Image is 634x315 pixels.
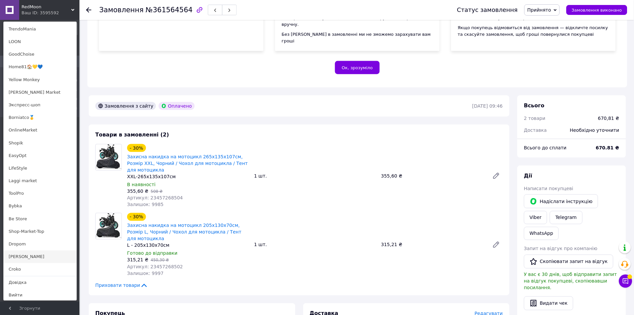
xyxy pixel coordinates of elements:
button: Чат з покупцем [619,275,632,288]
a: WhatsApp [524,227,559,240]
span: Дії [524,173,532,179]
div: Необхідно уточнити [566,123,623,137]
div: Оплачено [159,102,194,110]
span: В наявності [127,182,156,187]
button: Надіслати інструкцію [524,194,598,208]
a: Viber [524,211,547,224]
div: Без [PERSON_NAME] в замовленні ми не зможемо зарахувати вам гроші [282,31,433,44]
div: 315,21 ₴ [378,240,487,249]
img: Захисна накидка на мотоцикл 205х130х70см, Розмір L, Чорний / Чохол для мотоцикла / Тент для мотоц... [96,213,122,239]
a: [PERSON_NAME] Market [4,86,76,99]
div: Повернутися назад [86,7,91,13]
a: Редагувати [490,238,503,251]
a: OnlineMarket [4,124,76,136]
a: LOON [4,35,76,48]
span: RedMoon [22,4,71,10]
a: GoodChoise [4,48,76,61]
span: Доставка [524,128,547,133]
button: Ок, зрозуміло [335,61,380,74]
a: LifeStyle [4,162,76,175]
div: 670,81 ₴ [598,115,619,122]
span: Всього до сплати [524,145,567,150]
span: Залишок: 9997 [127,271,164,276]
a: Croko [4,263,76,276]
a: EasyOpt [4,149,76,162]
b: 670.81 ₴ [596,145,619,150]
div: 1 шт. [252,240,379,249]
div: - 30% [127,213,146,221]
a: Экспресс-шоп [4,99,76,111]
a: Shop-Market-Top [4,225,76,238]
a: Захисна накидка на мотоцикл 265х135х107см, Розмір XXL, Чорний / Чохол для мотоцикла / Тент для мо... [127,154,248,173]
span: 508 ₴ [151,189,163,194]
a: Yellow Monkey [4,74,76,86]
a: Редагувати [490,169,503,183]
span: 2 товари [524,116,546,121]
span: Артикул: 23457268502 [127,264,183,270]
span: 355,60 ₴ [127,188,148,194]
span: Ок, зрозуміло [342,65,373,70]
span: У вас є 30 днів, щоб відправити запит на відгук покупцеві, скопіювавши посилання. [524,272,617,290]
div: 1 шт. [252,171,379,181]
span: Замовлення [99,6,144,14]
span: Артикул: 23457268504 [127,195,183,200]
a: TrendoMania [4,23,76,35]
span: Всього [524,102,545,109]
a: Telegram [550,211,582,224]
button: Скопіювати запит на відгук [524,255,613,269]
a: Home81🏠💛💙 [4,61,76,73]
span: Прийнято [527,7,551,13]
div: Якщо покупець відмовиться від замовлення — відкличте посилку та скасуйте замовлення, щоб гроші по... [458,25,609,38]
a: Shopik [4,137,76,149]
span: 450,30 ₴ [151,258,169,263]
span: Замовлення виконано [572,8,622,13]
button: Замовлення виконано [566,5,627,15]
span: Написати покупцеві [524,186,573,191]
span: Готово до відправки [127,251,177,256]
div: Статус замовлення [457,7,518,13]
div: XXL-265х135х107см [127,173,249,180]
a: Be Store [4,213,76,225]
div: Замовлення з сайту [95,102,156,110]
span: №361564564 [146,6,193,14]
div: - 30% [127,144,146,152]
a: Вийти [4,289,76,301]
a: [PERSON_NAME] [4,250,76,263]
span: Залишок: 9985 [127,202,164,207]
span: Товари в замовленні (2) [95,131,169,138]
span: Запит на відгук про компанію [524,246,598,251]
div: 355,60 ₴ [378,171,487,181]
a: ToolPro [4,187,76,200]
button: Видати чек [524,296,573,310]
a: Захисна накидка на мотоцикл 205х130х70см, Розмір L, Чорний / Чохол для мотоцикла / Тент для мотоц... [127,223,241,241]
a: Dropom [4,238,76,250]
div: Ваш ID: 3595592 [22,10,49,16]
a: Довідка [4,276,76,289]
span: 315,21 ₴ [127,257,148,263]
div: L - 205х130х70см [127,242,249,249]
img: Захисна накидка на мотоцикл 265х135х107см, Розмір XXL, Чорний / Чохол для мотоцикла / Тент для мо... [96,144,122,170]
time: [DATE] 09:46 [472,103,503,109]
a: Borniatco🥇 [4,111,76,124]
a: Laggi market [4,175,76,187]
a: Bybka [4,200,76,212]
span: Приховати товари [95,282,148,289]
